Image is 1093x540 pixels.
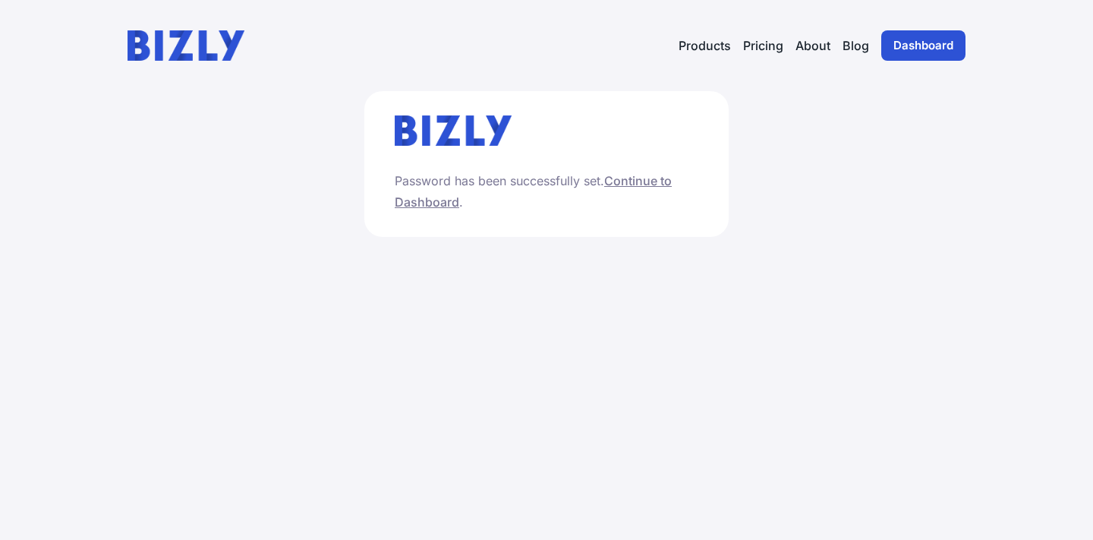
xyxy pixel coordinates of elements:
[395,170,698,213] p: Password has been successfully set. .
[743,36,783,55] a: Pricing
[843,36,869,55] a: Blog
[881,30,965,61] a: Dashboard
[679,36,731,55] button: Products
[795,36,830,55] a: About
[395,115,512,146] img: bizly_logo.svg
